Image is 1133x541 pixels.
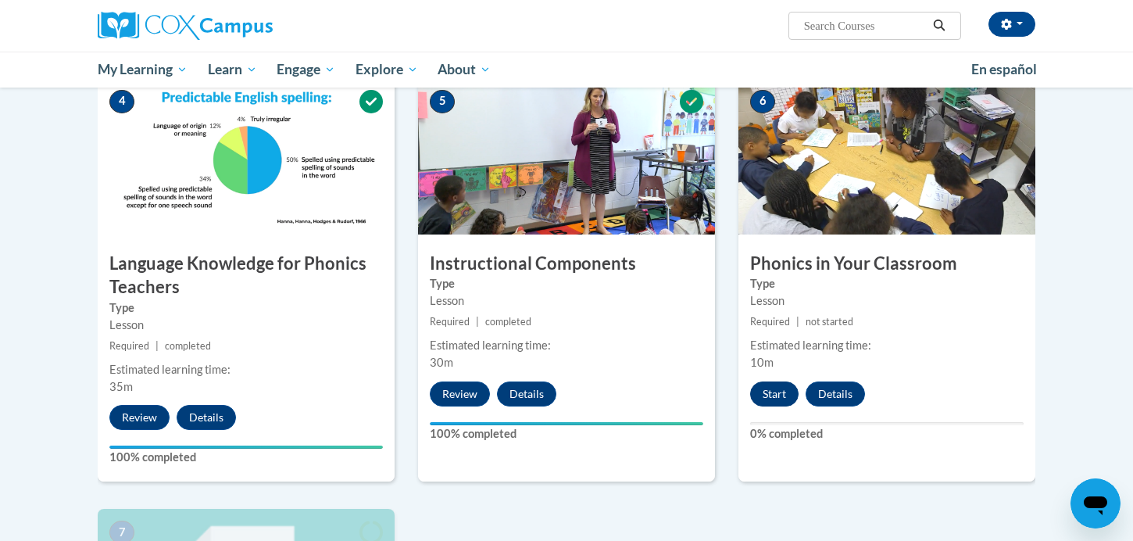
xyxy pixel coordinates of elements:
span: 30m [430,356,453,369]
span: 35m [109,380,133,393]
span: 4 [109,90,134,113]
span: 5 [430,90,455,113]
button: Review [430,382,490,407]
div: Lesson [109,317,383,334]
img: Course Image [98,78,395,235]
span: Learn [208,60,257,79]
button: Start [750,382,799,407]
div: Main menu [74,52,1059,88]
iframe: Button to launch messaging window [1070,478,1120,528]
span: Required [430,316,470,328]
label: 0% completed [750,425,1024,442]
h3: Language Knowledge for Phonics Teachers [98,252,395,300]
div: Estimated learning time: [750,337,1024,354]
h3: Phonics in Your Classroom [738,252,1035,276]
span: Required [750,316,790,328]
span: En español [971,61,1037,77]
input: Search Courses [802,16,927,35]
div: Lesson [430,292,703,310]
button: Details [177,405,236,430]
button: Details [806,382,865,407]
span: completed [485,316,531,328]
a: En español [961,53,1047,86]
div: Estimated learning time: [109,361,383,378]
img: Course Image [418,78,715,235]
div: Your progress [109,446,383,449]
label: 100% completed [109,449,383,466]
a: Explore [345,52,428,88]
label: Type [750,275,1024,292]
span: 10m [750,356,774,369]
a: About [428,52,502,88]
div: Estimated learning time: [430,337,703,354]
span: About [438,60,491,79]
label: Type [430,275,703,292]
span: Required [109,340,149,352]
span: 6 [750,90,775,113]
span: | [796,316,799,328]
a: Engage [266,52,345,88]
span: completed [165,340,211,352]
button: Search [927,16,951,35]
span: | [155,340,159,352]
div: Your progress [430,422,703,425]
span: My Learning [98,60,188,79]
label: Type [109,299,383,317]
img: Course Image [738,78,1035,235]
a: My Learning [88,52,198,88]
label: 100% completed [430,425,703,442]
span: | [476,316,479,328]
span: Engage [277,60,335,79]
span: Explore [356,60,418,79]
a: Learn [198,52,267,88]
button: Review [109,405,170,430]
img: Cox Campus [98,12,273,40]
a: Cox Campus [98,12,395,40]
button: Account Settings [988,12,1035,37]
div: Lesson [750,292,1024,310]
h3: Instructional Components [418,252,715,276]
span: not started [806,316,853,328]
button: Details [497,382,556,407]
